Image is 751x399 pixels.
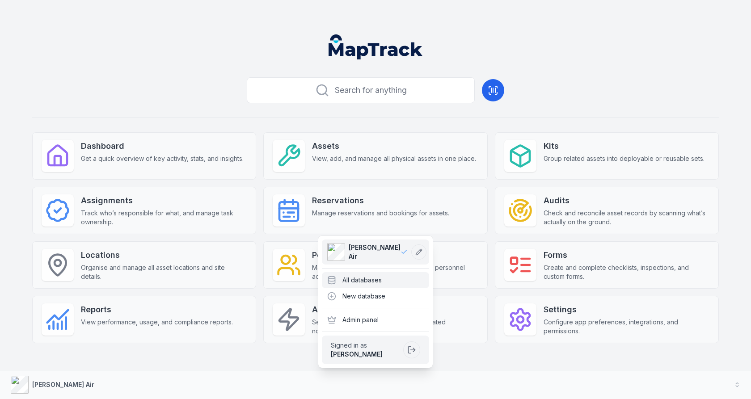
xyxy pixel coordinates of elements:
[322,288,429,304] div: New database
[331,341,400,350] span: Signed in as
[331,350,383,358] strong: [PERSON_NAME]
[322,272,429,288] div: All databases
[322,312,429,328] div: Admin panel
[318,236,433,368] div: [PERSON_NAME] Air
[32,381,94,388] strong: [PERSON_NAME] Air
[349,243,401,261] span: [PERSON_NAME] Air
